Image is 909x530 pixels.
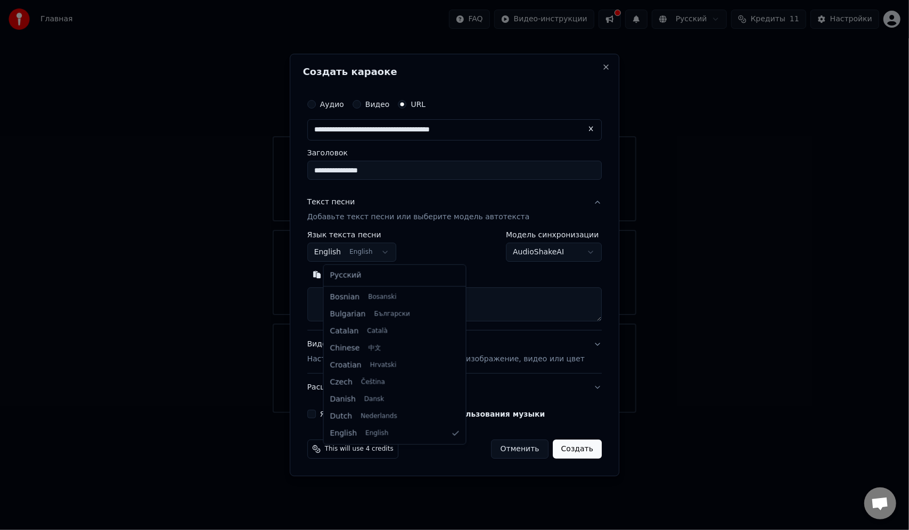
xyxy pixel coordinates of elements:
span: English [365,429,388,437]
span: Čeština [361,378,385,386]
span: Danish [330,394,356,404]
span: Български [374,310,410,319]
span: Catalan [330,326,359,337]
span: English [330,428,357,438]
span: Hrvatski [370,361,397,370]
span: Chinese [330,343,360,354]
span: Català [367,327,387,336]
span: Русский [330,270,362,281]
span: Dansk [364,395,384,403]
span: Nederlands [361,412,397,420]
span: Bulgarian [330,309,366,320]
span: 中文 [368,344,381,353]
span: Dutch [330,411,353,421]
span: Croatian [330,360,362,371]
span: Bosanski [368,293,396,302]
span: Czech [330,377,353,387]
span: Bosnian [330,292,360,303]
